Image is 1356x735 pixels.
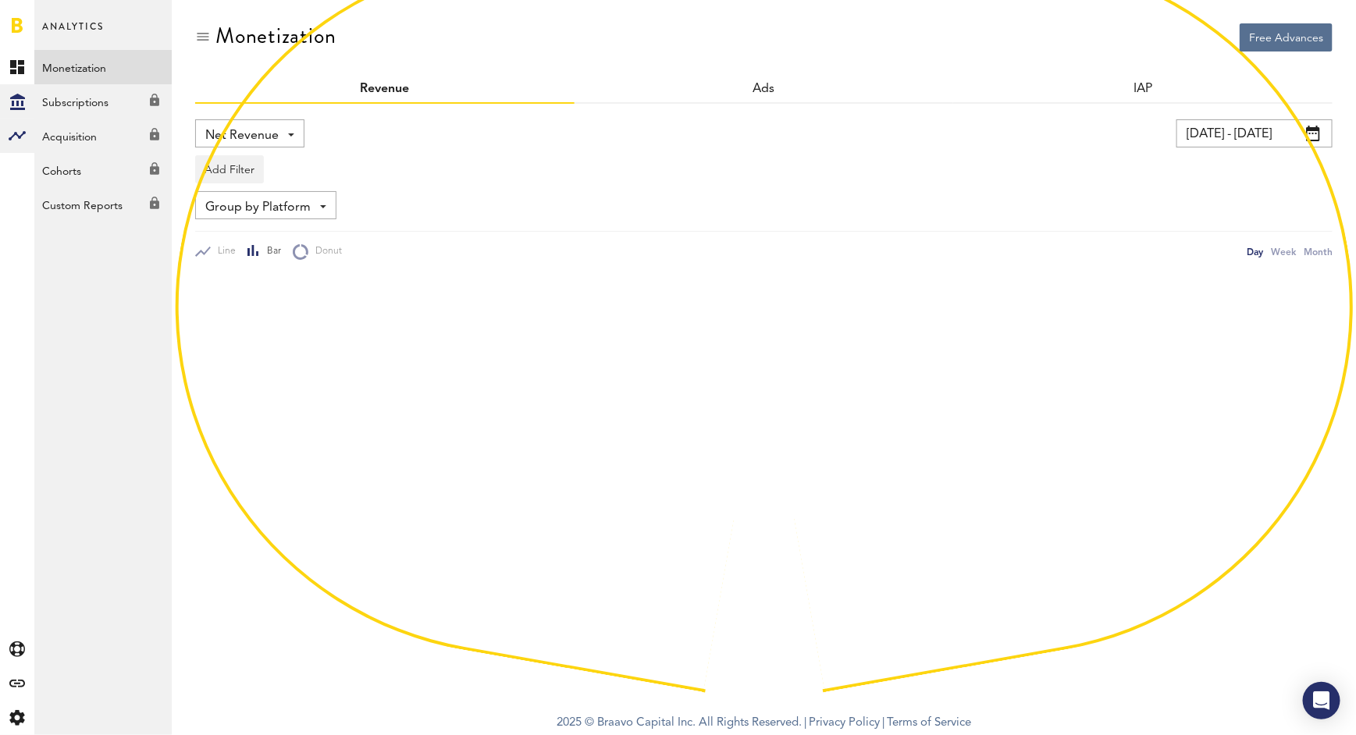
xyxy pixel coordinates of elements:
[753,83,775,95] span: Ads
[360,83,409,95] a: Revenue
[52,94,93,110] div: Funding
[34,50,172,84] a: Monetization
[1304,243,1333,260] div: Month
[809,717,880,729] a: Privacy Policy
[887,717,971,729] a: Terms of Service
[33,11,89,25] span: Support
[205,123,279,149] span: Net Revenue
[1303,682,1340,719] div: Open Intercom Messenger
[205,194,311,221] span: Group by Platform
[260,245,281,258] span: Bar
[42,17,104,50] span: Analytics
[1134,83,1152,95] a: IAP
[1271,243,1296,260] div: Week
[557,712,802,735] span: 2025 © Braavo Capital Inc. All Rights Reserved.
[215,23,336,48] div: Monetization
[195,155,264,183] button: Add Filter
[34,84,172,119] a: Subscriptions
[1240,23,1333,51] button: Free Advances
[1247,243,1263,260] div: Day
[34,119,172,153] a: Acquisition
[34,187,172,222] a: Custom Reports
[308,245,342,258] span: Donut
[211,245,236,258] span: Line
[34,153,172,187] a: Cohorts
